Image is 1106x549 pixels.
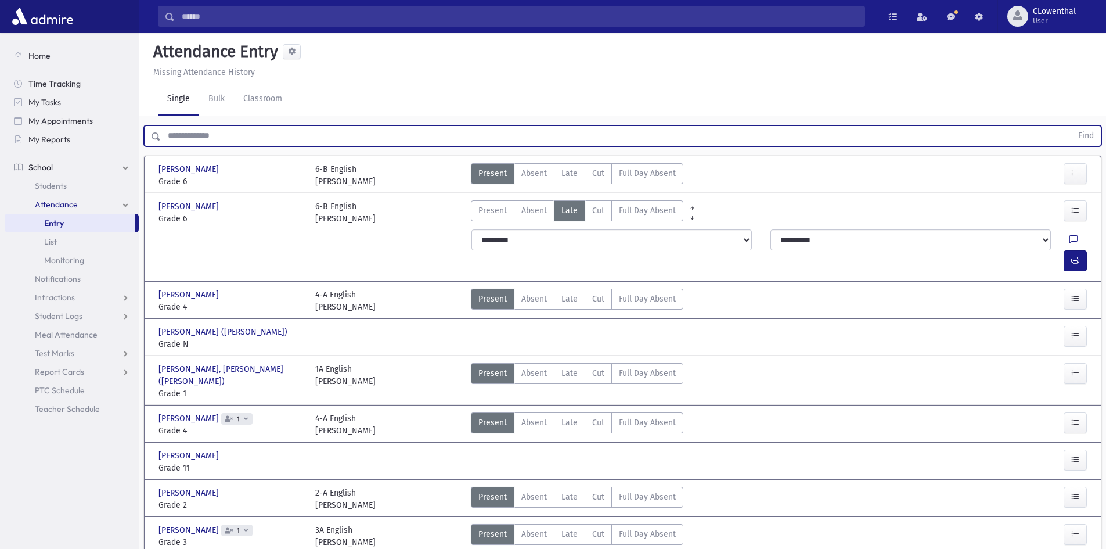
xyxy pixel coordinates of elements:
[234,83,291,116] a: Classroom
[158,363,304,387] span: [PERSON_NAME], [PERSON_NAME] ([PERSON_NAME])
[521,491,547,503] span: Absent
[158,338,304,350] span: Grade N
[44,255,84,265] span: Monitoring
[521,367,547,379] span: Absent
[592,367,604,379] span: Cut
[28,134,70,145] span: My Reports
[561,491,578,503] span: Late
[5,251,139,270] a: Monitoring
[35,199,78,210] span: Attendance
[478,491,507,503] span: Present
[5,363,139,381] a: Report Cards
[35,292,75,303] span: Infractions
[5,112,139,130] a: My Appointments
[592,491,604,503] span: Cut
[149,67,255,77] a: Missing Attendance History
[619,204,676,217] span: Full Day Absent
[5,344,139,363] a: Test Marks
[471,487,683,511] div: AttTypes
[35,367,84,377] span: Report Cards
[561,204,578,217] span: Late
[561,293,578,305] span: Late
[592,204,604,217] span: Cut
[5,325,139,344] a: Meal Attendance
[315,412,376,437] div: 4-A English [PERSON_NAME]
[478,204,507,217] span: Present
[521,293,547,305] span: Absent
[315,200,376,225] div: 6-B English [PERSON_NAME]
[175,6,864,27] input: Search
[158,412,221,425] span: [PERSON_NAME]
[315,163,376,188] div: 6-B English [PERSON_NAME]
[158,175,304,188] span: Grade 6
[158,425,304,437] span: Grade 4
[9,5,76,28] img: AdmirePro
[521,204,547,217] span: Absent
[158,326,290,338] span: [PERSON_NAME] ([PERSON_NAME])
[561,367,578,379] span: Late
[471,363,683,400] div: AttTypes
[5,195,139,214] a: Attendance
[1033,7,1076,16] span: CLowenthal
[5,74,139,93] a: Time Tracking
[158,301,304,313] span: Grade 4
[478,167,507,180] span: Present
[521,167,547,180] span: Absent
[521,417,547,429] span: Absent
[521,528,547,540] span: Absent
[592,293,604,305] span: Cut
[28,97,61,107] span: My Tasks
[478,528,507,540] span: Present
[5,270,139,288] a: Notifications
[44,218,64,228] span: Entry
[35,181,67,191] span: Students
[199,83,234,116] a: Bulk
[315,363,376,400] div: 1A English [PERSON_NAME]
[35,274,81,284] span: Notifications
[35,404,100,414] span: Teacher Schedule
[619,367,676,379] span: Full Day Absent
[35,385,85,396] span: PTC Schedule
[158,83,199,116] a: Single
[478,293,507,305] span: Present
[471,200,683,225] div: AttTypes
[158,462,304,474] span: Grade 11
[158,289,221,301] span: [PERSON_NAME]
[28,162,53,173] span: School
[35,348,74,358] span: Test Marks
[158,450,221,462] span: [PERSON_NAME]
[471,412,683,437] div: AttTypes
[592,167,604,180] span: Cut
[471,289,683,313] div: AttTypes
[561,417,578,429] span: Late
[158,499,304,511] span: Grade 2
[235,527,242,534] span: 1
[592,417,604,429] span: Cut
[315,524,376,548] div: 3A English [PERSON_NAME]
[5,307,139,325] a: Student Logs
[478,367,507,379] span: Present
[619,167,676,180] span: Full Day Absent
[158,536,304,548] span: Grade 3
[561,528,578,540] span: Late
[471,163,683,188] div: AttTypes
[471,524,683,548] div: AttTypes
[5,400,139,418] a: Teacher Schedule
[5,46,139,65] a: Home
[619,417,676,429] span: Full Day Absent
[35,311,82,321] span: Student Logs
[5,158,139,177] a: School
[5,177,139,195] a: Students
[158,200,221,213] span: [PERSON_NAME]
[35,329,98,340] span: Meal Attendance
[28,51,51,61] span: Home
[153,67,255,77] u: Missing Attendance History
[158,524,221,536] span: [PERSON_NAME]
[561,167,578,180] span: Late
[5,130,139,149] a: My Reports
[158,163,221,175] span: [PERSON_NAME]
[149,42,278,62] h5: Attendance Entry
[28,116,93,126] span: My Appointments
[158,213,304,225] span: Grade 6
[5,288,139,307] a: Infractions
